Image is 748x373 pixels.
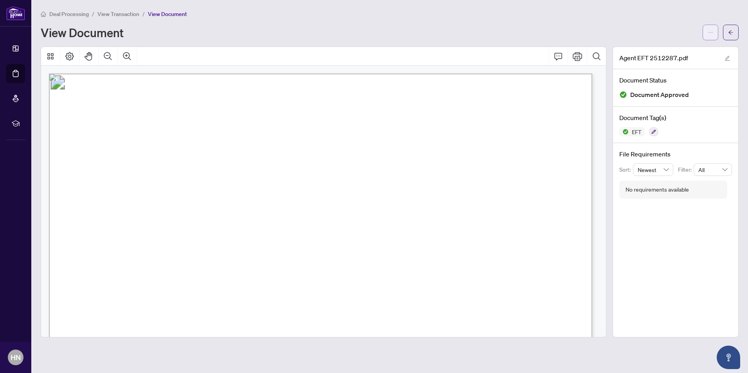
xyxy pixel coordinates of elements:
img: logo [6,6,25,20]
h4: Document Tag(s) [619,113,732,122]
li: / [142,9,145,18]
span: Agent EFT 2512287.pdf [619,53,688,63]
p: Filter: [678,165,694,174]
span: Deal Processing [49,11,89,18]
span: edit [725,56,730,61]
span: EFT [629,129,645,134]
span: Newest [638,164,669,176]
img: Status Icon [619,127,629,136]
span: ellipsis [708,30,713,35]
span: All [698,164,727,176]
span: Document Approved [630,90,689,100]
h1: View Document [41,26,124,39]
span: home [41,11,46,17]
li: / [92,9,94,18]
h4: Document Status [619,75,732,85]
h4: File Requirements [619,149,732,159]
span: HN [11,352,21,363]
button: Open asap [717,346,740,369]
span: View Transaction [97,11,139,18]
span: arrow-left [728,30,734,35]
p: Sort: [619,165,633,174]
img: Document Status [619,91,627,99]
div: No requirements available [626,185,689,194]
span: View Document [148,11,187,18]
